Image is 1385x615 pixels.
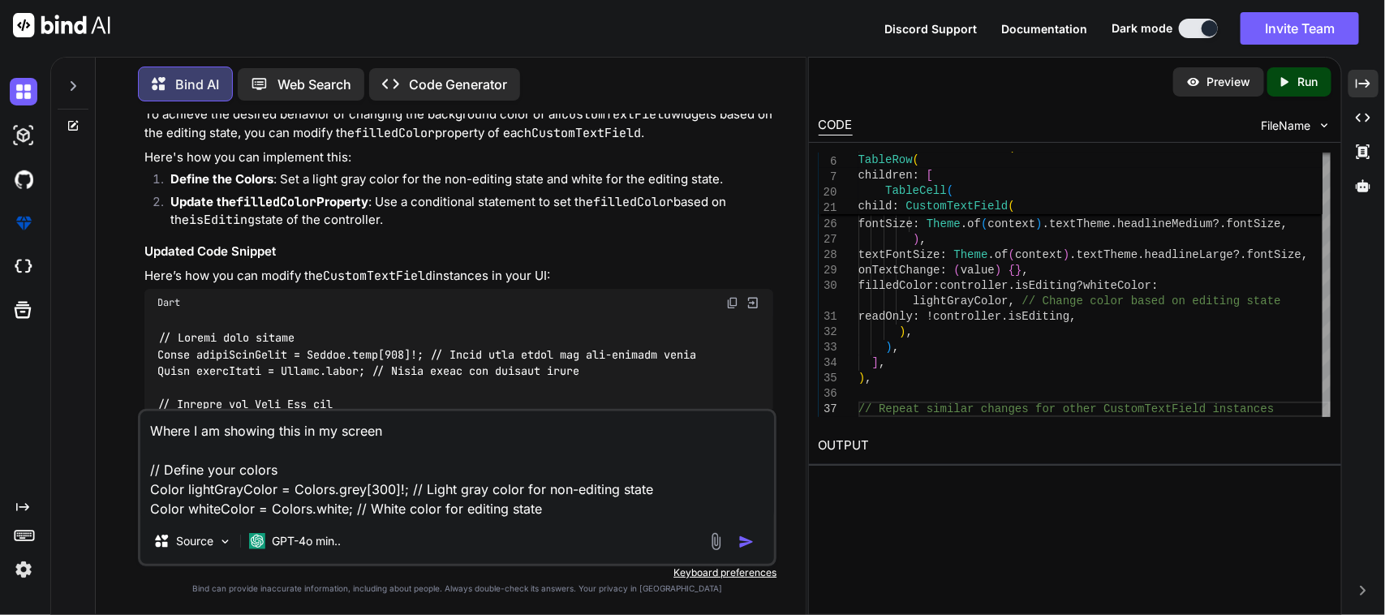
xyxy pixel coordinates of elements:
span: ( [1009,248,1015,261]
strong: Define the Colors [170,171,273,187]
span: , [1022,264,1028,277]
span: : [913,310,919,323]
p: Here’s how you can modify the instances in your UI: [144,267,774,286]
div: 27 [819,232,837,247]
span: } [1015,264,1022,277]
span: ( [1009,200,1015,213]
div: 32 [819,325,837,340]
span: : [913,217,919,230]
span: TextStyle [933,202,995,215]
span: textTheme [1049,217,1111,230]
span: . [1001,310,1008,323]
span: ?. [1233,248,1247,261]
span: Dart [157,296,180,309]
span: Documentation [1001,22,1087,36]
div: 28 [819,247,837,263]
span: context [987,217,1035,230]
span: context [1015,248,1063,261]
span: fontSize [1227,217,1281,230]
span: textFontSize [858,248,940,261]
span: ( [953,264,960,277]
p: Source [176,533,213,549]
code: filledColor [355,125,435,141]
p: Bind AI [175,75,219,94]
code: CustomTextField [531,125,641,141]
span: : [893,200,899,213]
span: . [1138,248,1144,261]
span: isEditing [1009,310,1070,323]
p: GPT-4o min.. [272,533,341,549]
p: Web Search [277,75,351,94]
span: of [995,248,1009,261]
span: value [961,264,995,277]
span: ) [885,341,892,354]
span: fontSize [858,217,913,230]
span: textTheme [1077,248,1138,261]
span: ? [1077,279,1083,292]
img: attachment [707,532,725,551]
div: 34 [819,355,837,371]
span: , [919,233,926,246]
div: 37 [819,402,837,417]
p: Keyboard preferences [138,566,777,579]
span: , [893,341,899,354]
span: readOnly [858,310,913,323]
span: ! [927,310,933,323]
img: Open in Browser [746,295,760,310]
p: Preview [1207,74,1251,90]
img: preview [1186,75,1201,89]
span: fontSize [1247,248,1301,261]
span: , [879,356,885,369]
p: To achieve the desired behavior of changing the background color of all widgets based on the edit... [144,105,774,142]
span: CustomTextField [906,200,1009,213]
span: whiteColor [1083,279,1151,292]
span: . [1009,279,1015,292]
span: ) [1063,248,1069,261]
span: ) [913,233,919,246]
strong: Update the Property [170,194,368,209]
code: filledColor [236,194,316,210]
span: ] [872,356,879,369]
span: : [919,202,926,215]
h3: Updated Code Snippet [144,243,774,261]
p: Code Generator [409,75,507,94]
span: , [906,325,913,338]
span: Dark mode [1112,20,1172,37]
span: headlineLarge [1145,248,1233,261]
span: ( [981,217,987,230]
p: Bind can provide inaccurate information, including about people. Always double-check its answers.... [138,583,777,595]
div: 31 [819,309,837,325]
span: lightGrayColor [913,295,1009,307]
span: , [1069,310,1076,323]
span: , [1009,295,1015,307]
span: { [1009,264,1015,277]
span: filledColor [858,279,933,292]
span: , [865,372,871,385]
span: ( [913,153,919,166]
span: isEditing [1015,279,1077,292]
code: CustomTextField [323,268,432,284]
img: icon [738,534,755,550]
li: : Set a light gray color for the non-editing state and white for the editing state. [157,170,774,193]
div: 33 [819,340,837,355]
img: darkChat [10,78,37,105]
span: : [913,169,919,182]
span: . [987,248,994,261]
span: // Repeat similar changes for other CustomTextFiel [858,402,1199,415]
span: headlineMedium [1117,217,1213,230]
span: ) [1035,217,1042,230]
span: Discord Support [884,22,977,36]
span: 7 [819,170,837,185]
span: . [1111,217,1117,230]
div: 26 [819,217,837,232]
span: // Change color based on editing state [1022,295,1280,307]
code: filledColor [593,194,673,210]
button: Documentation [1001,20,1087,37]
img: GPT-4o mini [249,533,265,549]
code: CustomTextField [561,106,671,123]
div: 30 [819,278,837,294]
img: premium [10,209,37,237]
p: Run [1298,74,1318,90]
div: 35 [819,371,837,386]
span: ) [995,264,1001,277]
